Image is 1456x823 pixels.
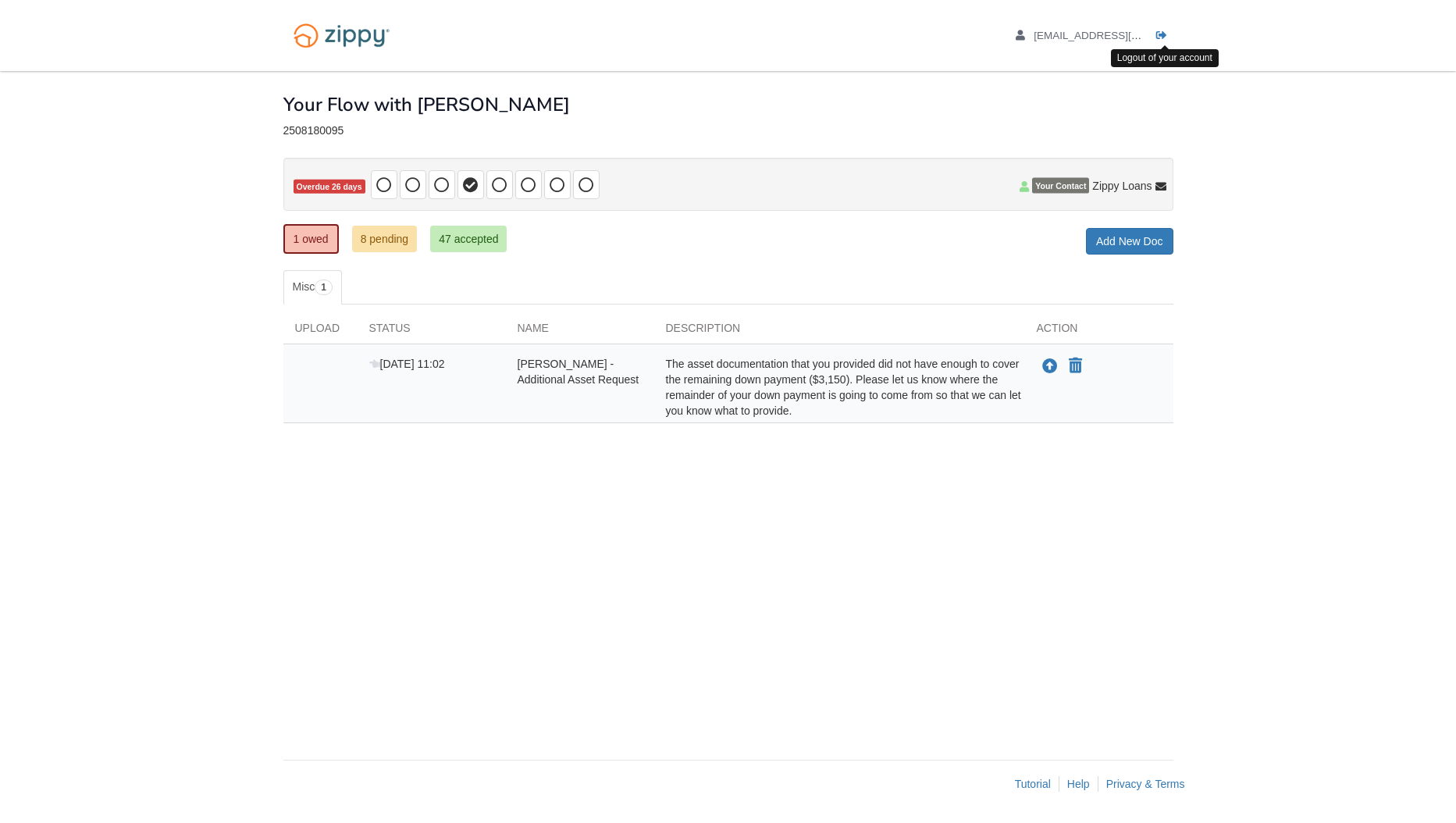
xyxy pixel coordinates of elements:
div: Name [506,320,654,344]
div: Upload [283,320,358,344]
img: Logo [283,16,400,55]
div: 2508180095 [283,124,1173,137]
div: Logout of your account [1111,49,1219,67]
span: [DATE] 11:02 [369,358,445,370]
span: Your Contact [1032,178,1089,194]
a: Log out [1156,30,1173,45]
a: Misc [283,270,342,305]
div: The asset documentation that you provided did not have enough to cover the remaining down payment... [654,356,1025,419]
button: Upload Edward Olivares Lopez - Additional Asset Request [1041,356,1059,376]
a: edit profile [1016,30,1213,45]
a: Privacy & Terms [1106,778,1185,790]
a: Help [1067,778,1090,790]
span: [PERSON_NAME] - Additional Asset Request [518,358,639,386]
button: Declare Edward Olivares Lopez - Additional Asset Request not applicable [1067,357,1084,376]
span: Zippy Loans [1092,178,1152,194]
div: Description [654,320,1025,344]
div: Status [358,320,506,344]
span: Overdue 26 days [294,180,365,194]
a: Add New Doc [1086,228,1173,255]
a: Tutorial [1015,778,1051,790]
a: 1 owed [283,224,339,254]
span: 1 [315,280,333,295]
h1: Your Flow with [PERSON_NAME] [283,94,570,115]
span: eolivares@blueleafresidential.com [1034,30,1212,41]
a: 8 pending [352,226,418,252]
a: 47 accepted [430,226,507,252]
div: Action [1025,320,1173,344]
